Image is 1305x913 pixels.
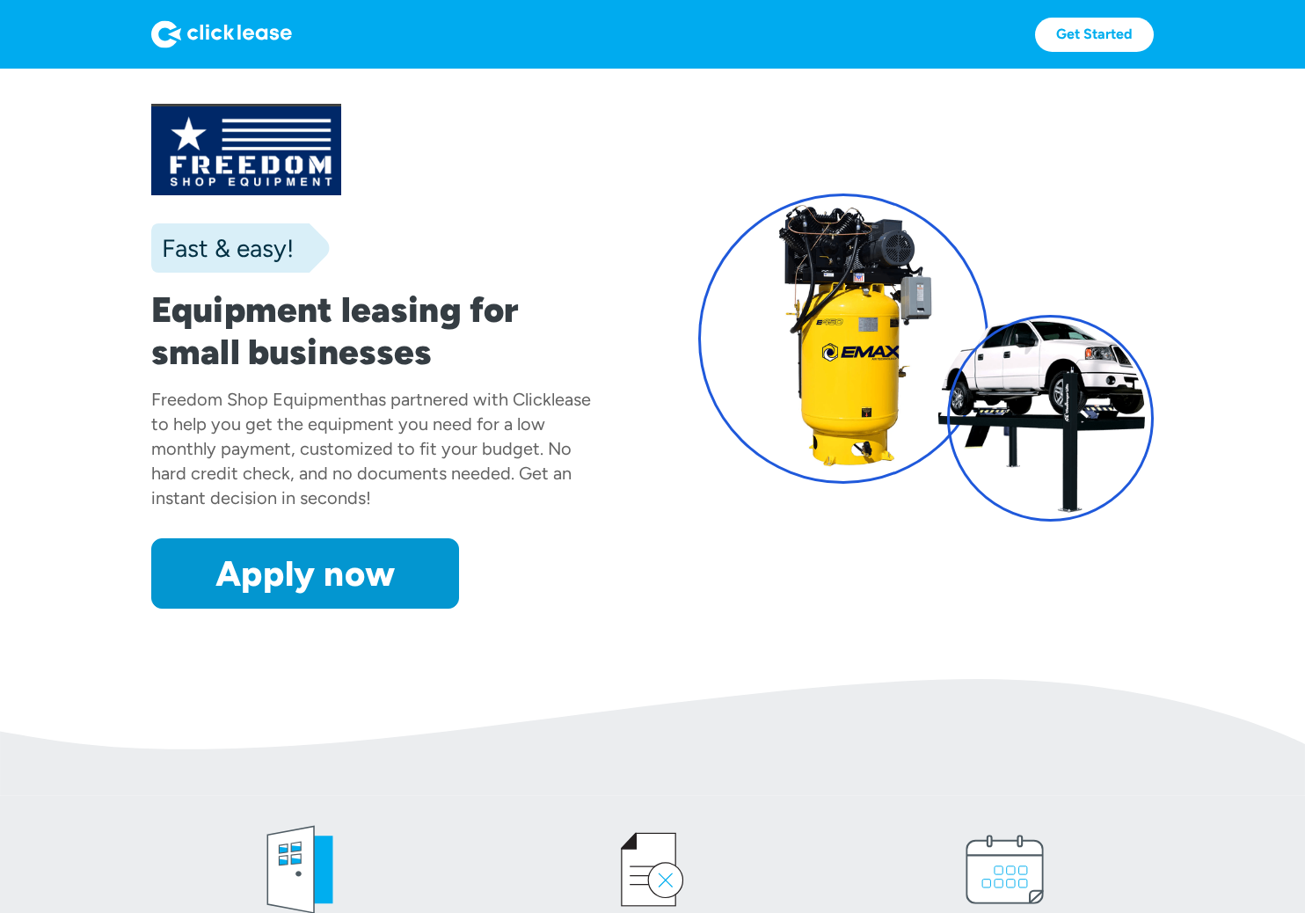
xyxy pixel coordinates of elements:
[151,289,607,373] h1: Equipment leasing for small businesses
[151,389,591,508] div: has partnered with Clicklease to help you get the equipment you need for a low monthly payment, c...
[151,20,292,48] img: Logo
[151,389,360,410] div: Freedom Shop Equipment
[1035,18,1154,52] a: Get Started
[151,538,459,609] a: Apply now
[151,230,294,266] div: Fast & easy!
